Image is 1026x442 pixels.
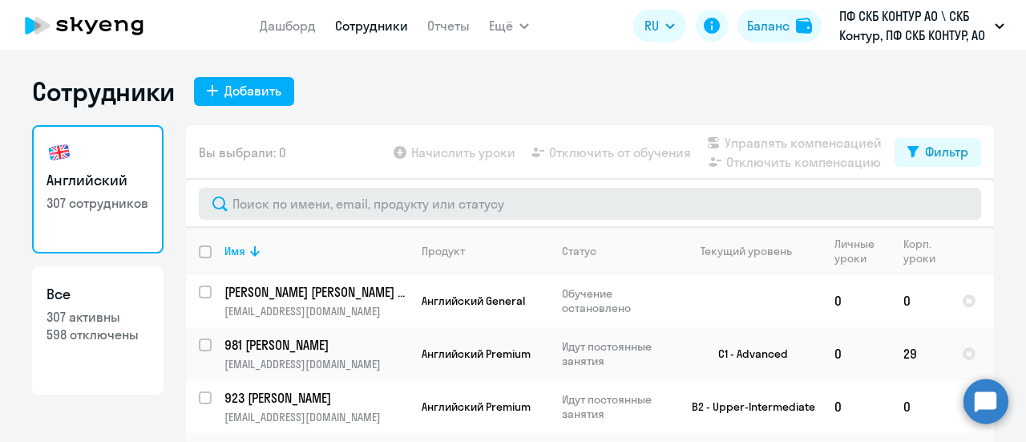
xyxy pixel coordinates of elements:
[422,244,465,258] div: Продукт
[224,81,281,100] div: Добавить
[422,347,531,361] span: Английский Premium
[633,10,686,42] button: RU
[224,304,408,318] p: [EMAIL_ADDRESS][DOMAIN_NAME]
[562,286,672,315] p: Обучение остановлено
[822,274,891,327] td: 0
[562,244,596,258] div: Статус
[199,143,286,162] span: Вы выбрали: 0
[422,399,531,414] span: Английский Premium
[427,18,470,34] a: Отчеты
[224,389,406,407] p: 923 [PERSON_NAME]
[737,10,822,42] button: Балансbalance
[46,170,149,191] h3: Английский
[260,18,316,34] a: Дашборд
[822,327,891,380] td: 0
[834,237,890,266] div: Личные уроки
[895,138,981,167] button: Фильтр
[46,326,149,343] p: 598 отключены
[562,339,672,368] p: Идут постоянные занятия
[224,389,408,407] a: 923 [PERSON_NAME]
[489,16,513,35] span: Ещё
[673,327,822,380] td: C1 - Advanced
[224,357,408,371] p: [EMAIL_ADDRESS][DOMAIN_NAME]
[224,244,408,258] div: Имя
[46,194,149,212] p: 307 сотрудников
[822,380,891,433] td: 0
[701,244,792,258] div: Текущий уровень
[747,16,790,35] div: Баланс
[834,237,879,266] div: Личные уроки
[562,244,672,258] div: Статус
[335,18,408,34] a: Сотрудники
[46,284,149,305] h3: Все
[194,77,294,106] button: Добавить
[562,392,672,421] p: Идут постоянные занятия
[32,75,175,107] h1: Сотрудники
[903,237,938,266] div: Корп. уроки
[46,308,149,326] p: 307 активны
[489,10,529,42] button: Ещё
[422,294,525,308] span: Английский General
[199,188,981,220] input: Поиск по имени, email, продукту или статусу
[796,18,812,34] img: balance
[422,244,548,258] div: Продукт
[831,6,1012,45] button: ПФ СКБ КОНТУР АО \ СКБ Контур, ПФ СКБ КОНТУР, АО
[891,274,949,327] td: 0
[32,125,164,253] a: Английский307 сотрудников
[891,380,949,433] td: 0
[903,237,948,266] div: Корп. уроки
[891,327,949,380] td: 29
[644,16,659,35] span: RU
[32,266,164,395] a: Все307 активны598 отключены
[673,380,822,433] td: B2 - Upper-Intermediate
[224,283,408,301] a: [PERSON_NAME] [PERSON_NAME] Анатольевна
[224,336,408,354] a: 981 [PERSON_NAME]
[839,6,988,45] p: ПФ СКБ КОНТУР АО \ СКБ Контур, ПФ СКБ КОНТУР, АО
[224,244,245,258] div: Имя
[46,140,72,165] img: english
[224,410,408,424] p: [EMAIL_ADDRESS][DOMAIN_NAME]
[925,142,968,161] div: Фильтр
[224,283,406,301] p: [PERSON_NAME] [PERSON_NAME] Анатольевна
[685,244,821,258] div: Текущий уровень
[224,336,406,354] p: 981 [PERSON_NAME]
